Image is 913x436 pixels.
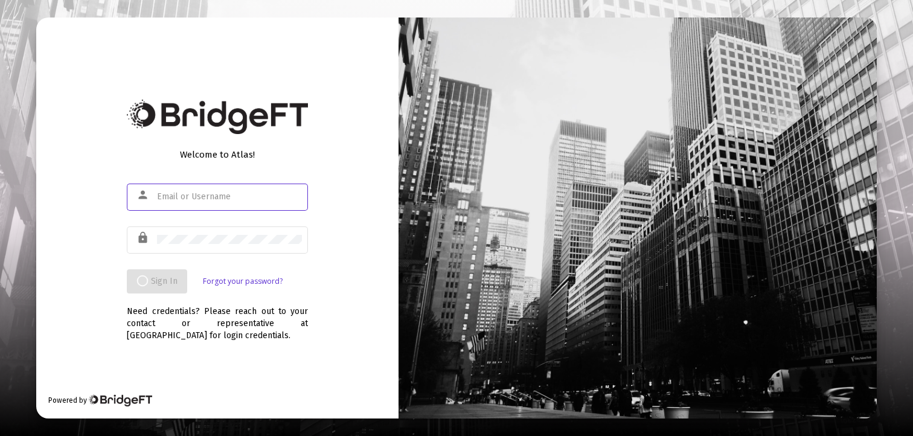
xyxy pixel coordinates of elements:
input: Email or Username [157,192,302,202]
span: Sign In [136,276,178,286]
button: Sign In [127,269,187,293]
img: Bridge Financial Technology Logo [88,394,152,406]
a: Forgot your password? [203,275,283,287]
div: Powered by [48,394,152,406]
img: Bridge Financial Technology Logo [127,100,308,134]
div: Welcome to Atlas! [127,149,308,161]
mat-icon: person [136,188,151,202]
mat-icon: lock [136,231,151,245]
div: Need credentials? Please reach out to your contact or representative at [GEOGRAPHIC_DATA] for log... [127,293,308,342]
